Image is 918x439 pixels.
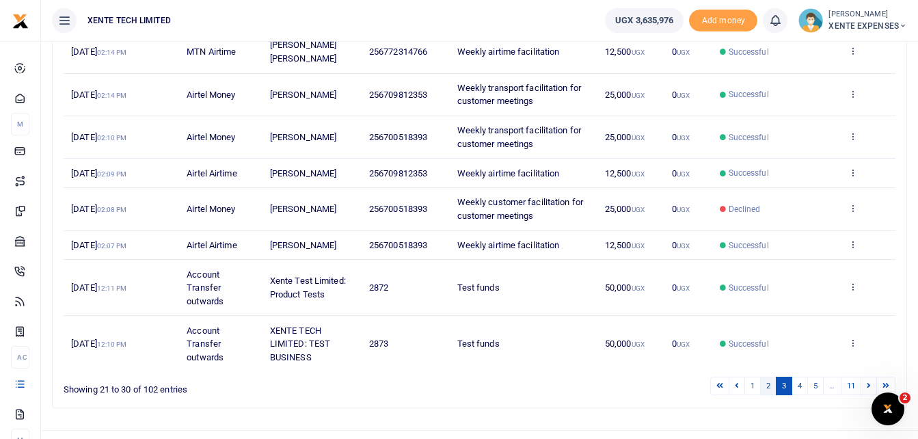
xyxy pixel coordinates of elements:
[672,90,690,100] span: 0
[11,346,29,369] li: Ac
[677,284,690,292] small: UGX
[457,240,560,250] span: Weekly airtime facilitation
[729,203,761,215] span: Declined
[677,134,690,142] small: UGX
[798,8,907,33] a: profile-user [PERSON_NAME] XENTE EXPENSES
[97,92,127,99] small: 02:14 PM
[97,170,127,178] small: 02:09 PM
[605,90,645,100] span: 25,000
[729,88,769,101] span: Successful
[187,325,224,362] span: Account Transfer outwards
[369,240,427,250] span: 256700518393
[672,132,690,142] span: 0
[729,239,769,252] span: Successful
[71,282,126,293] span: [DATE]
[187,90,235,100] span: Airtel Money
[71,90,126,100] span: [DATE]
[605,240,645,250] span: 12,500
[71,204,126,214] span: [DATE]
[12,15,29,25] a: logo-small logo-large logo-large
[457,83,581,107] span: Weekly transport facilitation for customer meetings
[369,46,427,57] span: 256772314766
[632,206,645,213] small: UGX
[729,131,769,144] span: Successful
[632,341,645,348] small: UGX
[605,8,684,33] a: UGX 3,635,976
[729,167,769,179] span: Successful
[270,240,336,250] span: [PERSON_NAME]
[11,113,29,135] li: M
[97,49,127,56] small: 02:14 PM
[71,338,126,349] span: [DATE]
[270,40,336,64] span: [PERSON_NAME] [PERSON_NAME]
[632,92,645,99] small: UGX
[270,90,336,100] span: [PERSON_NAME]
[605,46,645,57] span: 12,500
[270,168,336,178] span: [PERSON_NAME]
[369,282,388,293] span: 2872
[71,168,126,178] span: [DATE]
[369,338,388,349] span: 2873
[97,284,127,292] small: 12:11 PM
[97,206,127,213] small: 02:08 PM
[187,46,236,57] span: MTN Airtime
[776,377,792,395] a: 3
[605,132,645,142] span: 25,000
[677,242,690,250] small: UGX
[457,46,560,57] span: Weekly airtime facilitation
[97,242,127,250] small: 02:07 PM
[792,377,808,395] a: 4
[270,204,336,214] span: [PERSON_NAME]
[605,282,645,293] span: 50,000
[457,168,560,178] span: Weekly airtime facilitation
[71,240,126,250] span: [DATE]
[677,49,690,56] small: UGX
[828,20,907,32] span: XENTE EXPENSES
[457,338,500,349] span: Test funds
[605,338,645,349] span: 50,000
[744,377,761,395] a: 1
[760,377,777,395] a: 2
[605,204,645,214] span: 25,000
[71,46,126,57] span: [DATE]
[872,393,904,425] iframe: Intercom live chat
[187,168,237,178] span: Airtel Airtime
[632,284,645,292] small: UGX
[798,8,823,33] img: profile-user
[82,14,176,27] span: XENTE TECH LIMITED
[599,8,689,33] li: Wallet ballance
[369,204,427,214] span: 256700518393
[97,134,127,142] small: 02:10 PM
[672,204,690,214] span: 0
[369,168,427,178] span: 256709812353
[605,168,645,178] span: 12,500
[457,197,583,221] span: Weekly customer facilitation for customer meetings
[632,134,645,142] small: UGX
[12,13,29,29] img: logo-small
[457,282,500,293] span: Test funds
[615,14,673,27] span: UGX 3,635,976
[677,92,690,99] small: UGX
[841,377,861,395] a: 11
[729,282,769,294] span: Successful
[64,375,405,397] div: Showing 21 to 30 of 102 entries
[187,132,235,142] span: Airtel Money
[187,204,235,214] span: Airtel Money
[187,269,224,306] span: Account Transfer outwards
[689,14,757,25] a: Add money
[457,125,581,149] span: Weekly transport facilitation for customer meetings
[632,242,645,250] small: UGX
[187,240,237,250] span: Airtel Airtime
[672,46,690,57] span: 0
[270,325,330,362] span: XENTE TECH LIMITED: TEST BUSINESS
[270,132,336,142] span: [PERSON_NAME]
[672,168,690,178] span: 0
[71,132,126,142] span: [DATE]
[677,206,690,213] small: UGX
[689,10,757,32] li: Toup your wallet
[369,132,427,142] span: 256700518393
[677,341,690,348] small: UGX
[729,338,769,350] span: Successful
[672,240,690,250] span: 0
[828,9,907,21] small: [PERSON_NAME]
